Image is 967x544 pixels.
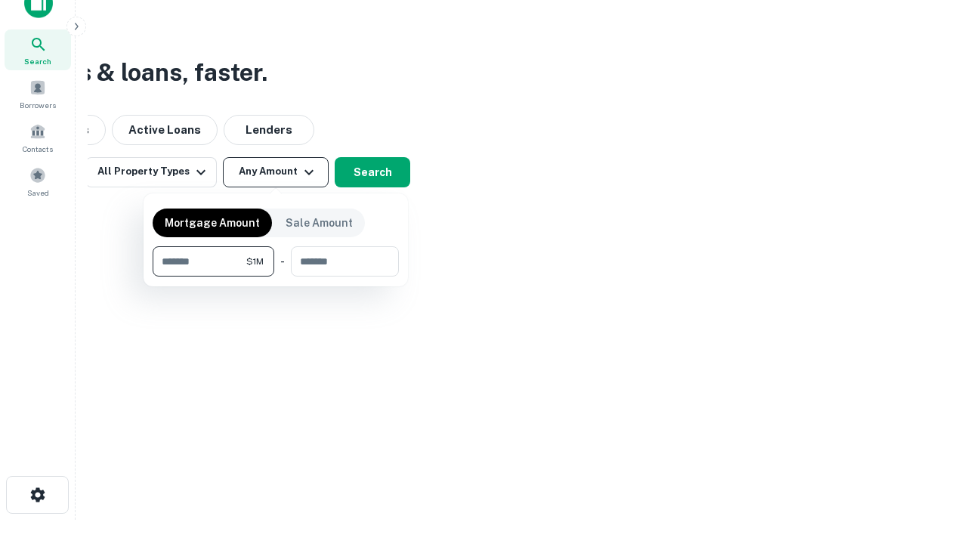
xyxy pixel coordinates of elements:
[165,215,260,231] p: Mortgage Amount
[280,246,285,277] div: -
[286,215,353,231] p: Sale Amount
[891,423,967,496] iframe: Chat Widget
[246,255,264,268] span: $1M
